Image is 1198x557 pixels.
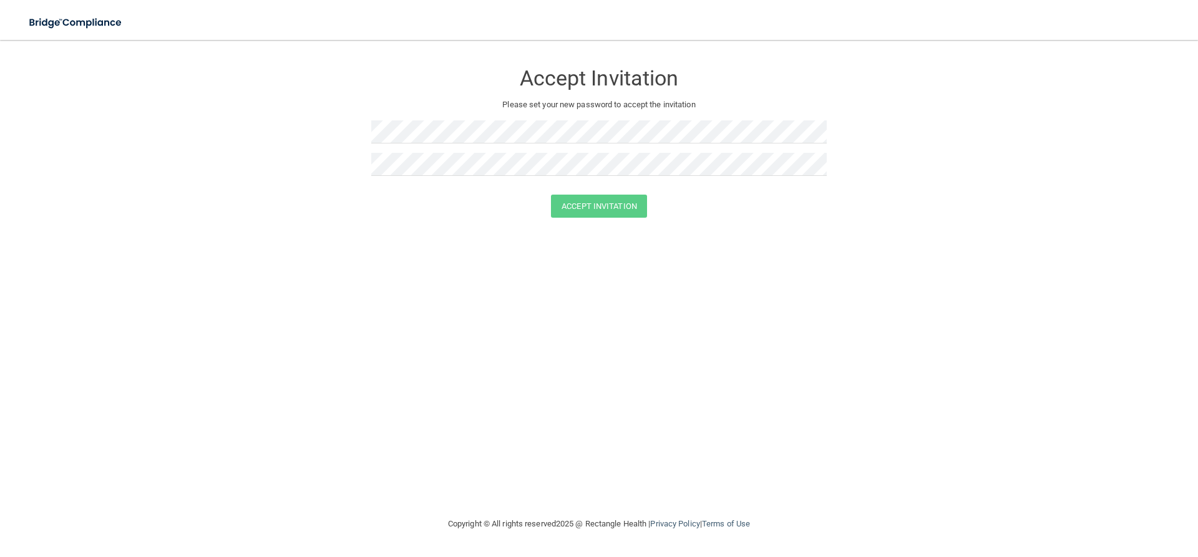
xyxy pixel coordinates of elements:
img: bridge_compliance_login_screen.278c3ca4.svg [19,10,134,36]
a: Privacy Policy [650,519,699,528]
button: Accept Invitation [551,195,647,218]
p: Please set your new password to accept the invitation [381,97,817,112]
a: Terms of Use [702,519,750,528]
h3: Accept Invitation [371,67,827,90]
div: Copyright © All rights reserved 2025 @ Rectangle Health | | [371,504,827,544]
